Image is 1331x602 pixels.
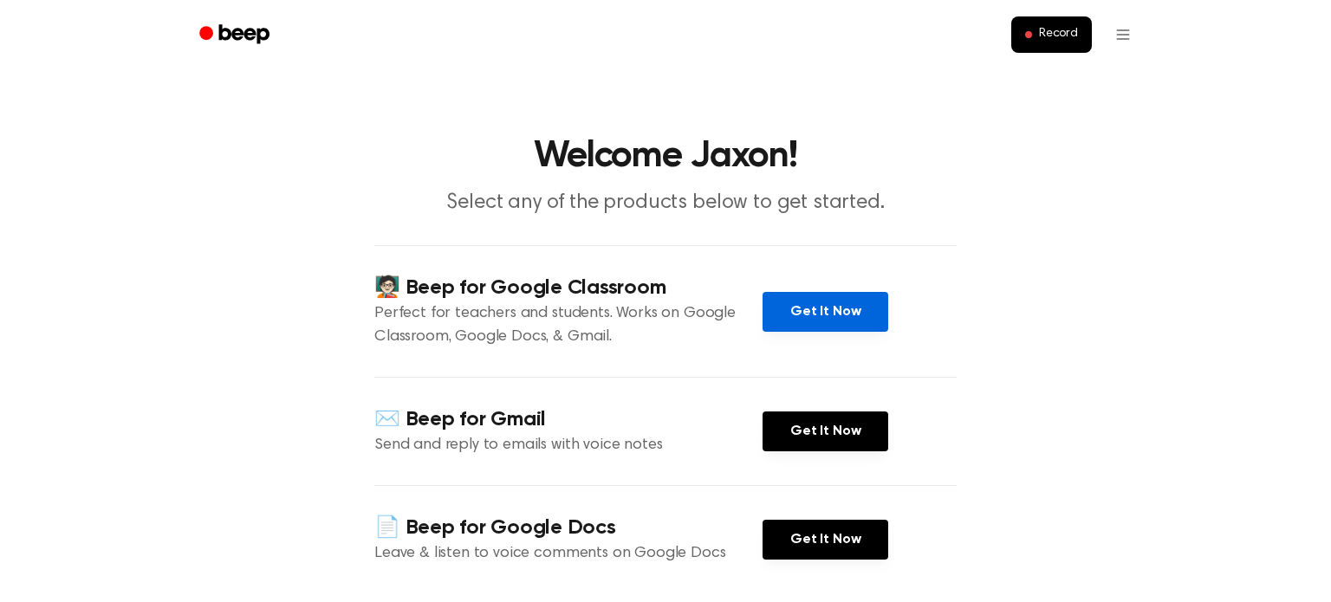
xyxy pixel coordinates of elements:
[763,520,888,560] a: Get It Now
[374,514,763,542] h4: 📄 Beep for Google Docs
[1011,16,1092,53] button: Record
[333,189,998,217] p: Select any of the products below to get started.
[222,139,1109,175] h1: Welcome Jaxon!
[763,411,888,451] a: Get It Now
[763,292,888,332] a: Get It Now
[374,405,763,434] h4: ✉️ Beep for Gmail
[374,274,763,302] h4: 🧑🏻‍🏫 Beep for Google Classroom
[374,434,763,457] p: Send and reply to emails with voice notes
[1039,27,1078,42] span: Record
[374,542,763,566] p: Leave & listen to voice comments on Google Docs
[374,302,763,349] p: Perfect for teachers and students. Works on Google Classroom, Google Docs, & Gmail.
[187,18,285,52] a: Beep
[1102,14,1144,55] button: Open menu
